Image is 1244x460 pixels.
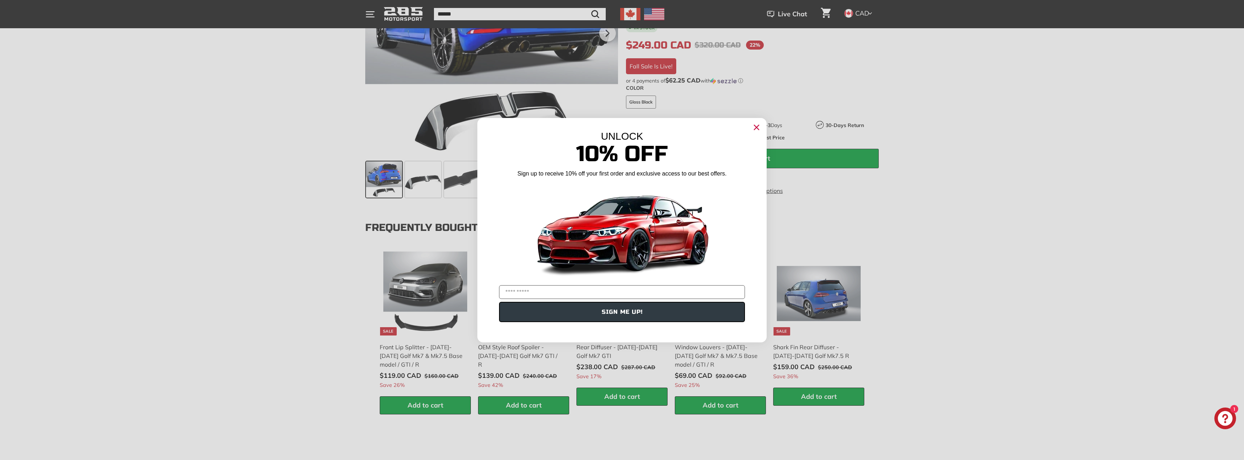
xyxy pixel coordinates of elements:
span: 10% Off [576,141,668,167]
span: Sign up to receive 10% off your first order and exclusive access to our best offers. [517,170,727,177]
input: YOUR EMAIL [499,285,745,299]
button: Close dialog [751,122,762,133]
span: UNLOCK [601,131,643,142]
inbox-online-store-chat: Shopify online store chat [1212,408,1238,431]
img: Banner showing BMW 4 Series Body kit [532,181,712,282]
button: SIGN ME UP! [499,302,745,322]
